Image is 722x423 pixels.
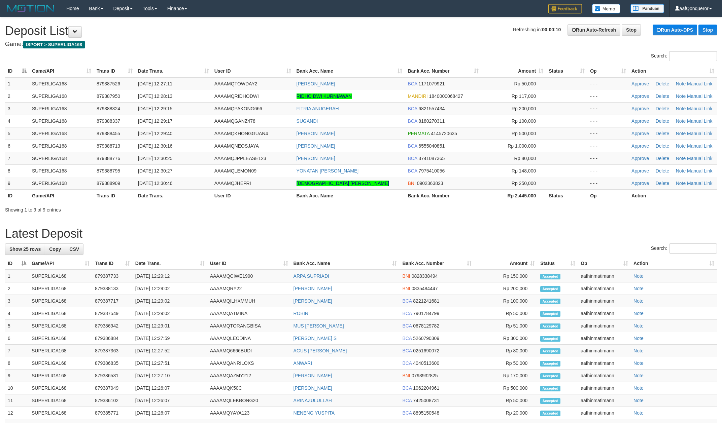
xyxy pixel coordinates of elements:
span: BCA [402,336,412,341]
td: 879386942 [92,320,133,332]
span: Copy 0678129782 to clipboard [413,323,439,329]
td: 879386835 [92,357,133,370]
td: SUPERLIGA168 [29,282,92,295]
span: AAAAMQTOWDAY2 [214,81,257,86]
td: aafhinmatimann [578,345,631,357]
td: SUPERLIGA168 [29,307,92,320]
span: BCA [408,106,417,111]
td: AAAAMQATMINA [207,307,291,320]
span: Copy 0902363823 to clipboard [417,181,443,186]
span: MANDIRI [408,93,427,99]
td: [DATE] 12:29:02 [133,295,207,307]
a: Run Auto-DPS [653,25,697,35]
a: Approve [631,131,649,136]
div: Showing 1 to 9 of 9 entries [5,204,296,213]
th: Action [629,189,717,202]
a: Approve [631,143,649,149]
a: Manual Link [687,131,713,136]
th: ID [5,189,29,202]
span: AAAAMQGANZ478 [214,118,255,124]
span: Copy [49,246,61,252]
a: Note [633,348,644,353]
a: Note [633,286,644,291]
td: - - - [587,102,629,115]
td: - - - [587,90,629,102]
span: BCA [402,323,412,329]
span: Accepted [540,299,560,304]
td: [DATE] 12:27:52 [133,345,207,357]
a: Delete [656,156,669,161]
span: Copy 6555040851 to clipboard [418,143,445,149]
th: Date Trans.: activate to sort column ascending [133,257,207,270]
a: Manual Link [687,156,713,161]
span: AAAAMQNEOSJAYA [214,143,259,149]
span: AAAAMQLEMON09 [214,168,256,174]
a: Note [676,156,686,161]
a: [PERSON_NAME] [294,286,332,291]
a: Manual Link [687,181,713,186]
th: Rp 2.445.000 [481,189,546,202]
a: Note [633,385,644,391]
span: Rp 100,000 [512,118,536,124]
span: Copy 3741087365 to clipboard [418,156,445,161]
a: Approve [631,168,649,174]
a: [PERSON_NAME] [297,156,335,161]
td: [DATE] 12:29:01 [133,320,207,332]
input: Search: [669,243,717,254]
span: ISPORT > SUPERLIGA168 [23,41,85,48]
span: BNI [402,273,410,279]
td: 9 [5,370,29,382]
span: BNI [402,286,410,291]
h1: Latest Deposit [5,227,717,240]
td: 2 [5,282,29,295]
td: SUPERLIGA168 [29,77,94,90]
td: 1 [5,77,29,90]
td: 879388133 [92,282,133,295]
a: Note [676,81,686,86]
a: Note [676,118,686,124]
td: 879387363 [92,345,133,357]
a: Approve [631,118,649,124]
td: - - - [587,164,629,177]
a: Delete [656,181,669,186]
span: [DATE] 12:30:46 [138,181,172,186]
td: 6 [5,332,29,345]
img: MOTION_logo.png [5,3,56,13]
a: Stop [698,25,717,35]
a: [PERSON_NAME] [294,385,332,391]
a: NENENG YUSPITA [294,410,335,416]
span: Accepted [540,274,560,279]
span: 879387526 [97,81,120,86]
a: Note [676,106,686,111]
td: aafhinmatimann [578,320,631,332]
span: Copy 0793932825 to clipboard [412,373,438,378]
span: [DATE] 12:29:40 [138,131,172,136]
td: 5 [5,320,29,332]
label: Search: [651,51,717,61]
th: ID: activate to sort column descending [5,257,29,270]
a: Note [633,360,644,366]
td: [DATE] 12:29:02 [133,307,207,320]
span: Copy 4040513600 to clipboard [413,360,439,366]
td: AAAAMQCIWE1990 [207,270,291,282]
th: Action: activate to sort column ascending [631,257,717,270]
th: Trans ID: activate to sort column ascending [94,65,135,77]
input: Search: [669,51,717,61]
td: SUPERLIGA168 [29,345,92,357]
label: Search: [651,243,717,254]
td: [DATE] 12:29:02 [133,282,207,295]
th: Status: activate to sort column ascending [538,257,578,270]
a: Delete [656,106,669,111]
span: Accepted [540,361,560,367]
strong: 00:00:10 [542,27,561,32]
th: Op: activate to sort column ascending [587,65,629,77]
span: BNI [402,373,410,378]
a: RIDHO DWI KURNIAWAN [297,93,352,99]
td: AAAAMQILHXMMUH [207,295,291,307]
a: Note [633,273,644,279]
span: Copy 5260790309 to clipboard [413,336,439,341]
a: Manual Link [687,93,713,99]
td: aafhinmatimann [578,282,631,295]
td: Rp 150,000 [474,270,538,282]
a: Approve [631,181,649,186]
